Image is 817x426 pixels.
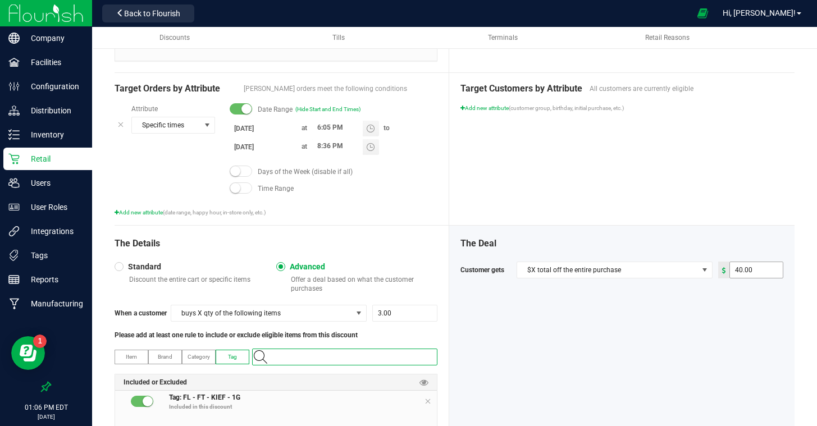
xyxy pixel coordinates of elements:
[230,121,297,135] input: Start Date
[509,105,624,111] span: (customer group, birthday, initial purchase, etc.)
[169,402,437,411] p: Included in this discount
[460,237,783,250] div: The Deal
[297,124,312,132] span: at
[645,34,690,42] span: Retail Reasons
[158,354,172,360] span: Brand
[363,121,379,136] span: Toggle time list
[115,237,437,250] div: The Details
[332,34,345,42] span: Tills
[33,335,47,348] iframe: Resource center unread badge
[126,354,137,360] span: Item
[460,82,584,95] span: Target Customers by Attribute
[20,200,87,214] p: User Roles
[115,209,163,216] span: Add new attribute
[312,139,363,153] input: Toggle time list
[132,117,200,133] span: Specific times
[8,81,20,92] inline-svg: Configuration
[590,84,783,94] span: All customers are currently eligible
[11,336,45,370] iframe: Resource center
[258,104,293,114] span: Date Range
[20,31,87,45] p: Company
[373,305,437,321] input: Qty
[264,349,437,365] input: Search by tag name
[8,226,20,237] inline-svg: Integrations
[8,177,20,189] inline-svg: Users
[723,8,796,17] span: Hi, [PERSON_NAME]!
[115,308,171,318] span: When a customer
[40,381,52,392] label: Pin the sidebar to full width on large screens
[124,262,161,272] span: Standard
[131,104,218,114] label: Attribute
[419,377,428,388] span: Preview
[20,225,87,238] p: Integrations
[258,184,294,194] span: Time Range
[8,274,20,285] inline-svg: Reports
[8,201,20,213] inline-svg: User Roles
[8,153,20,164] inline-svg: Retail
[115,330,358,340] span: Please add at least one rule to include or exclude eligible items from this discount
[20,176,87,190] p: Users
[8,129,20,140] inline-svg: Inventory
[8,105,20,116] inline-svg: Distribution
[297,143,312,150] span: at
[20,80,87,93] p: Configuration
[8,33,20,44] inline-svg: Company
[20,249,87,262] p: Tags
[20,128,87,141] p: Inventory
[312,121,363,135] input: Toggle time list
[690,2,715,24] span: Open Ecommerce Menu
[460,105,509,111] span: Add new attribute
[171,305,352,321] span: buys X qty of the following items
[163,209,266,216] span: (date range, happy hour, in-store only, etc.)
[20,273,87,286] p: Reports
[285,262,325,272] span: Advanced
[295,105,360,113] span: (Hide Start and End Times)
[8,298,20,309] inline-svg: Manufacturing
[460,265,517,275] span: Customer gets
[125,275,276,284] p: Discount the entire cart or specific items
[425,395,431,408] span: Remove
[5,413,87,421] p: [DATE]
[488,34,518,42] span: Terminals
[228,354,237,360] span: Tag
[115,374,437,391] div: Included or Excluded
[363,139,379,155] span: Toggle time list
[159,34,190,42] span: Discounts
[730,262,783,278] input: Discount
[5,402,87,413] p: 01:06 PM EDT
[8,57,20,68] inline-svg: Facilities
[286,275,438,293] p: Offer a deal based on what the customer purchases
[188,354,210,360] span: Category
[8,250,20,261] inline-svg: Tags
[20,152,87,166] p: Retail
[115,82,238,95] span: Target Orders by Attribute
[20,297,87,310] p: Manufacturing
[254,350,267,364] inline-svg: Search
[102,4,194,22] button: Back to Flourish
[244,84,437,94] span: [PERSON_NAME] orders meet the following conditions
[230,140,297,154] input: End Date
[379,124,394,132] span: to
[258,167,353,177] span: Days of the Week (disable if all)
[124,9,180,18] span: Back to Flourish
[517,262,698,278] span: $X total off the entire purchase
[20,104,87,117] p: Distribution
[20,56,87,69] p: Facilities
[169,392,240,401] span: Tag: FL - FT - KIEF - 1G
